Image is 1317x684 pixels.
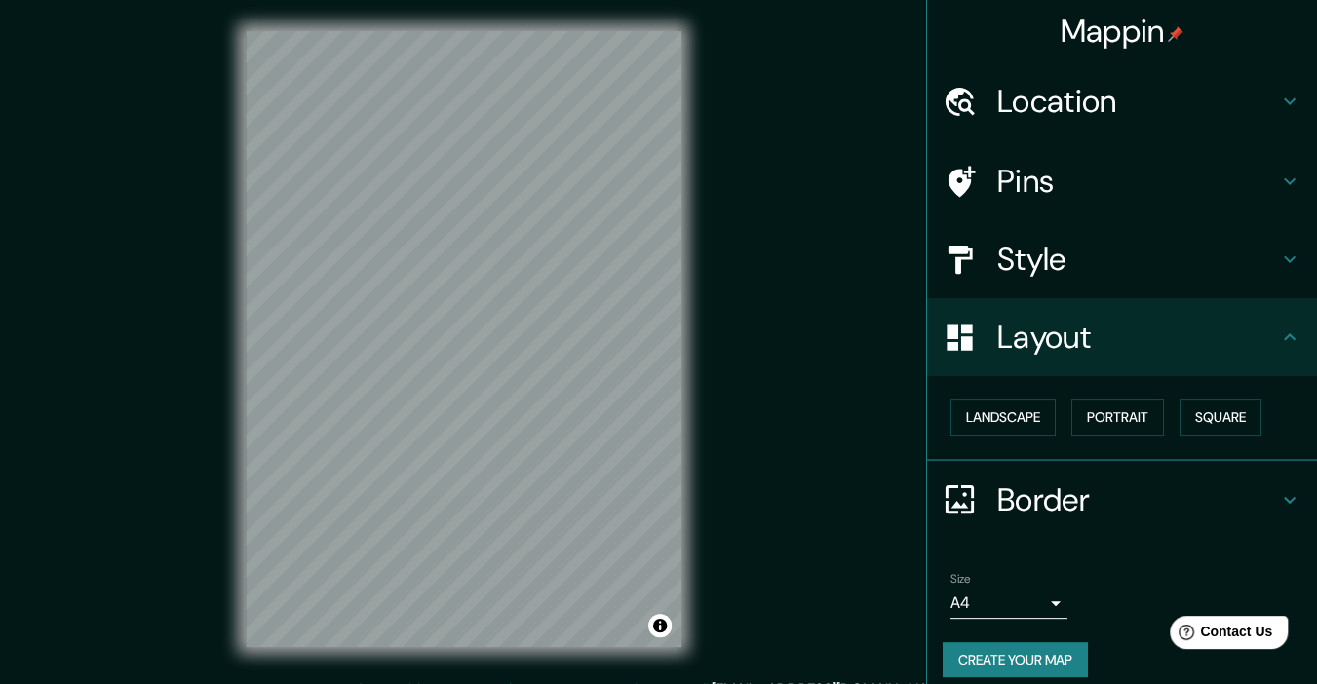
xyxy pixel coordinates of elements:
[1061,12,1184,51] h4: Mappin
[1180,399,1261,436] button: Square
[997,82,1278,121] h4: Location
[950,399,1056,436] button: Landscape
[997,162,1278,201] h4: Pins
[950,588,1067,619] div: A4
[927,298,1317,376] div: Layout
[927,461,1317,539] div: Border
[943,642,1088,678] button: Create your map
[927,220,1317,298] div: Style
[927,62,1317,140] div: Location
[1143,608,1296,663] iframe: Help widget launcher
[997,240,1278,279] h4: Style
[927,142,1317,220] div: Pins
[648,614,672,637] button: Toggle attribution
[997,480,1278,519] h4: Border
[997,318,1278,357] h4: Layout
[1071,399,1164,436] button: Portrait
[246,31,681,647] canvas: Map
[1168,26,1183,42] img: pin-icon.png
[950,570,971,587] label: Size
